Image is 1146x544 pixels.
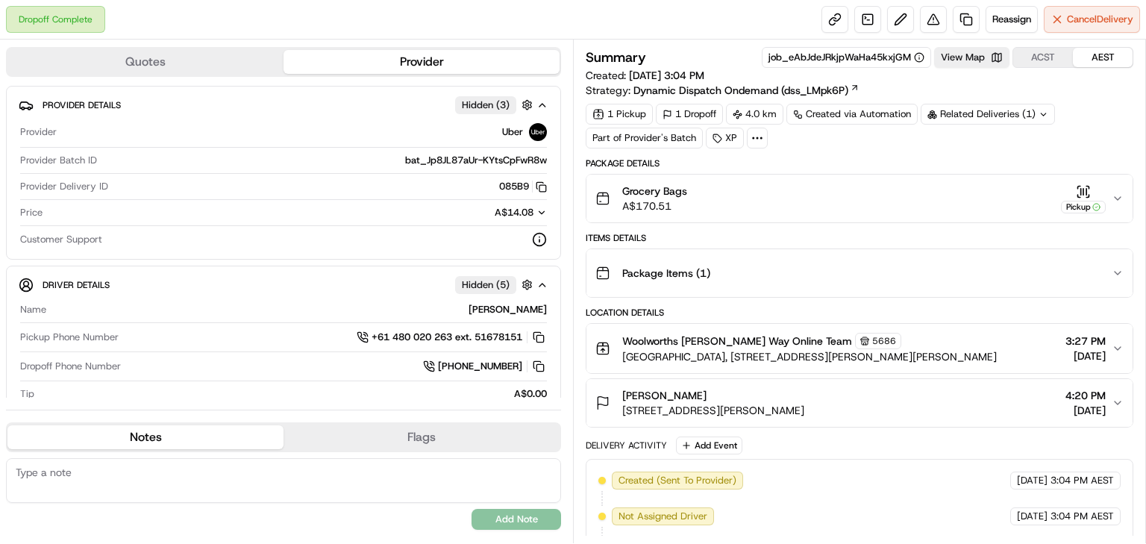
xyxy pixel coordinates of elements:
[495,206,533,219] span: A$14.08
[1061,201,1106,213] div: Pickup
[622,349,997,364] span: [GEOGRAPHIC_DATA], [STREET_ADDRESS][PERSON_NAME][PERSON_NAME]
[40,387,547,401] div: A$0.00
[529,123,547,141] img: uber-new-logo.jpeg
[20,180,108,193] span: Provider Delivery ID
[619,474,736,487] span: Created (Sent To Provider)
[586,379,1133,427] button: [PERSON_NAME][STREET_ADDRESS][PERSON_NAME]4:20 PM[DATE]
[586,175,1133,222] button: Grocery BagsA$170.51Pickup
[992,13,1031,26] span: Reassign
[438,360,522,373] span: [PHONE_NUMBER]
[619,510,707,523] span: Not Assigned Driver
[656,104,723,125] div: 1 Dropoff
[622,184,687,198] span: Grocery Bags
[284,425,560,449] button: Flags
[1061,184,1106,213] button: Pickup
[499,180,547,193] button: 085B9
[455,96,536,114] button: Hidden (3)
[1017,474,1048,487] span: [DATE]
[622,266,710,281] span: Package Items ( 1 )
[629,69,704,82] span: [DATE] 3:04 PM
[19,93,548,117] button: Provider DetailsHidden (3)
[622,198,687,213] span: A$170.51
[706,128,744,148] div: XP
[622,403,804,418] span: [STREET_ADDRESS][PERSON_NAME]
[462,99,510,112] span: Hidden ( 3 )
[52,303,547,316] div: [PERSON_NAME]
[1065,388,1106,403] span: 4:20 PM
[622,388,707,403] span: [PERSON_NAME]
[20,360,121,373] span: Dropoff Phone Number
[19,272,548,297] button: Driver DetailsHidden (5)
[1065,403,1106,418] span: [DATE]
[586,104,653,125] div: 1 Pickup
[1073,48,1133,67] button: AEST
[20,331,119,344] span: Pickup Phone Number
[726,104,783,125] div: 4.0 km
[357,329,547,346] a: +61 480 020 263 ext. 51678151
[20,387,34,401] span: Tip
[455,275,536,294] button: Hidden (5)
[284,50,560,74] button: Provider
[586,83,859,98] div: Strategy:
[372,331,522,344] span: +61 480 020 263 ext. 51678151
[934,47,1009,68] button: View Map
[423,358,547,375] a: [PHONE_NUMBER]
[586,440,667,451] div: Delivery Activity
[1044,6,1140,33] button: CancelDelivery
[1013,48,1073,67] button: ACST
[586,324,1133,373] button: Woolworths [PERSON_NAME] Way Online Team5686[GEOGRAPHIC_DATA], [STREET_ADDRESS][PERSON_NAME][PERS...
[633,83,848,98] span: Dynamic Dispatch Ondemand (dss_LMpk6P)
[872,335,896,347] span: 5686
[768,51,924,64] button: job_eAbJdeJRkjpWaHa45kxjGM
[921,104,1055,125] div: Related Deliveries (1)
[502,125,523,139] span: Uber
[43,279,110,291] span: Driver Details
[622,334,852,348] span: Woolworths [PERSON_NAME] Way Online Team
[43,99,121,111] span: Provider Details
[1067,13,1133,26] span: Cancel Delivery
[20,154,97,167] span: Provider Batch ID
[786,104,918,125] a: Created via Automation
[405,154,547,167] span: bat_Jp8JL87aUr-KYtsCpFwR8w
[7,425,284,449] button: Notes
[20,206,43,219] span: Price
[20,125,57,139] span: Provider
[1050,474,1114,487] span: 3:04 PM AEST
[986,6,1038,33] button: Reassign
[7,50,284,74] button: Quotes
[1017,510,1048,523] span: [DATE]
[586,249,1133,297] button: Package Items (1)
[1065,334,1106,348] span: 3:27 PM
[586,232,1133,244] div: Items Details
[586,157,1133,169] div: Package Details
[416,206,547,219] button: A$14.08
[586,51,646,64] h3: Summary
[1065,348,1106,363] span: [DATE]
[462,278,510,292] span: Hidden ( 5 )
[676,437,742,454] button: Add Event
[1050,510,1114,523] span: 3:04 PM AEST
[586,307,1133,319] div: Location Details
[633,83,859,98] a: Dynamic Dispatch Ondemand (dss_LMpk6P)
[20,233,102,246] span: Customer Support
[586,68,704,83] span: Created:
[20,303,46,316] span: Name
